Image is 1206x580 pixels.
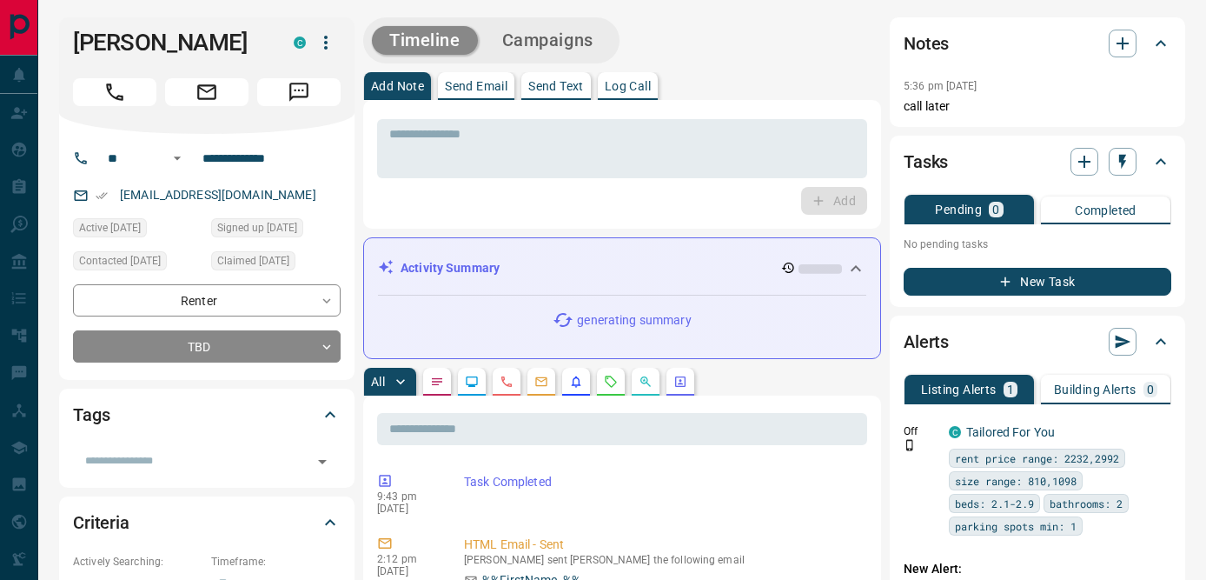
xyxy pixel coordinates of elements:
[534,375,548,389] svg: Emails
[377,503,438,515] p: [DATE]
[955,495,1034,512] span: beds: 2.1-2.9
[257,78,341,106] span: Message
[904,141,1171,183] div: Tasks
[464,473,860,491] p: Task Completed
[165,78,248,106] span: Email
[377,565,438,577] p: [DATE]
[372,26,478,55] button: Timeline
[73,502,341,543] div: Criteria
[465,375,479,389] svg: Lead Browsing Activity
[73,401,109,429] h2: Tags
[401,259,500,277] p: Activity Summary
[73,554,202,570] p: Actively Searching:
[921,383,997,396] p: Listing Alerts
[73,509,129,537] h2: Criteria
[1075,204,1136,217] p: Completed
[79,252,161,270] span: Contacted [DATE]
[217,252,289,270] span: Claimed [DATE]
[310,450,335,474] button: Open
[211,251,341,276] div: Sun Dec 01 2024
[569,375,583,389] svg: Listing Alerts
[966,425,1055,439] a: Tailored For You
[904,148,948,176] h2: Tasks
[904,268,1171,296] button: New Task
[904,439,916,451] svg: Push Notification Only
[955,472,1077,490] span: size range: 810,1098
[955,517,1077,535] span: parking spots min: 1
[96,190,108,202] svg: Email Verified
[294,37,306,49] div: condos.ca
[904,23,1171,64] div: Notes
[500,375,514,389] svg: Calls
[73,394,341,436] div: Tags
[604,375,618,389] svg: Requests
[73,78,156,106] span: Call
[371,80,424,92] p: Add Note
[904,328,949,356] h2: Alerts
[430,375,444,389] svg: Notes
[904,560,1171,578] p: New Alert:
[528,80,584,92] p: Send Text
[1007,383,1014,396] p: 1
[464,554,860,566] p: [PERSON_NAME] sent [PERSON_NAME] the following email
[464,536,860,554] p: HTML Email - Sent
[485,26,611,55] button: Campaigns
[217,219,297,237] span: Signed up [DATE]
[673,375,687,389] svg: Agent Actions
[73,218,202,243] div: Sun Dec 01 2024
[73,284,341,317] div: Renter
[1054,383,1136,396] p: Building Alerts
[904,97,1171,116] p: call later
[167,148,188,169] button: Open
[1050,495,1123,512] span: bathrooms: 2
[378,252,866,284] div: Activity Summary
[211,554,341,570] p: Timeframe:
[371,376,385,388] p: All
[445,80,507,92] p: Send Email
[904,231,1171,257] p: No pending tasks
[904,321,1171,363] div: Alerts
[73,29,268,57] h1: [PERSON_NAME]
[949,426,961,438] div: condos.ca
[73,330,341,363] div: TBD
[377,553,438,565] p: 2:12 pm
[577,311,691,330] p: generating summary
[79,219,141,237] span: Active [DATE]
[955,450,1119,467] span: rent price range: 2232,2992
[904,423,938,439] p: Off
[605,80,651,92] p: Log Call
[73,251,202,276] div: Thu May 08 2025
[904,80,977,92] p: 5:36 pm [DATE]
[935,203,982,216] p: Pending
[639,375,653,389] svg: Opportunities
[377,490,438,503] p: 9:43 pm
[992,203,999,216] p: 0
[211,218,341,243] div: Sun Dec 01 2024
[120,188,316,202] a: [EMAIL_ADDRESS][DOMAIN_NAME]
[1147,383,1154,396] p: 0
[904,30,949,57] h2: Notes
